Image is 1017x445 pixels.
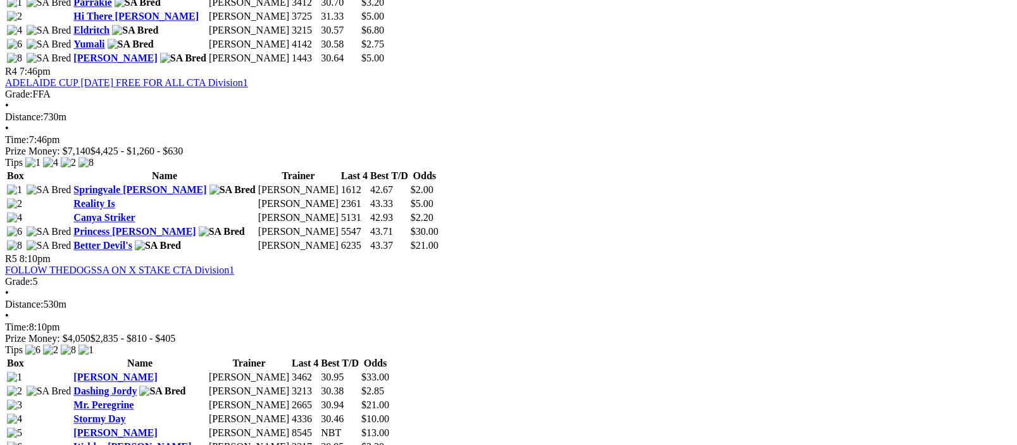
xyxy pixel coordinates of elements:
a: [PERSON_NAME] [73,372,157,382]
span: Grade: [5,276,33,287]
td: 2361 [340,197,368,210]
td: 30.64 [320,52,359,65]
td: 30.57 [320,24,359,37]
th: Best T/D [370,170,409,182]
span: R4 [5,66,17,77]
td: 3215 [291,24,319,37]
a: Yumali [73,39,104,49]
span: Box [7,170,24,181]
td: 1612 [340,184,368,196]
span: $6.80 [361,25,384,35]
a: Springvale [PERSON_NAME] [73,184,206,195]
span: $4,425 - $1,260 - $630 [90,146,184,156]
span: Time: [5,322,29,332]
td: 42.93 [370,211,409,224]
a: [PERSON_NAME] [73,53,157,63]
span: • [5,100,9,111]
img: 5 [7,427,22,439]
span: • [5,287,9,298]
td: 30.38 [320,385,359,398]
td: 2665 [291,399,319,411]
td: [PERSON_NAME] [208,399,290,411]
span: $2,835 - $810 - $405 [90,333,176,344]
td: 3462 [291,371,319,384]
span: $2.75 [361,39,384,49]
div: 730m [5,111,1012,123]
img: 2 [7,11,22,22]
td: 43.71 [370,225,409,238]
td: 4336 [291,413,319,425]
img: SA Bred [27,184,72,196]
div: Prize Money: $7,140 [5,146,1012,157]
img: SA Bred [27,226,72,237]
td: [PERSON_NAME] [208,371,290,384]
td: 3213 [291,385,319,398]
img: SA Bred [108,39,154,50]
span: • [5,123,9,134]
td: 3725 [291,10,319,23]
a: Princess [PERSON_NAME] [73,226,196,237]
span: $30.00 [411,226,439,237]
img: 1 [25,157,41,168]
th: Name [73,357,207,370]
a: Better Devil's [73,240,132,251]
td: 5547 [340,225,368,238]
div: 530m [5,299,1012,310]
td: [PERSON_NAME] [208,385,290,398]
img: 6 [25,344,41,356]
a: Mr. Peregrine [73,399,134,410]
div: 5 [5,276,1012,287]
a: Dashing Jordy [73,385,137,396]
td: 30.58 [320,38,359,51]
span: Grade: [5,89,33,99]
td: [PERSON_NAME] [258,239,339,252]
td: 31.33 [320,10,359,23]
img: 8 [7,53,22,64]
a: Hi There [PERSON_NAME] [73,11,199,22]
th: Trainer [208,357,290,370]
span: $5.00 [361,53,384,63]
img: 6 [7,226,22,237]
img: 4 [7,25,22,36]
td: 43.33 [370,197,409,210]
span: Tips [5,157,23,168]
img: 2 [7,198,22,210]
img: 8 [61,344,76,356]
div: FFA [5,89,1012,100]
img: 1 [78,344,94,356]
td: [PERSON_NAME] [208,10,290,23]
span: Time: [5,134,29,145]
img: 2 [7,385,22,397]
td: 8545 [291,427,319,439]
span: Tips [5,344,23,355]
td: [PERSON_NAME] [258,197,339,210]
a: ADELAIDE CUP [DATE] FREE FOR ALL CTA Division1 [5,77,248,88]
span: 7:46pm [20,66,51,77]
th: Best T/D [320,357,359,370]
th: Odds [410,170,439,182]
img: 4 [43,157,58,168]
img: 1 [7,372,22,383]
span: $21.00 [411,240,439,251]
th: Name [73,170,256,182]
span: $5.00 [411,198,434,209]
a: [PERSON_NAME] [73,427,157,438]
span: Box [7,358,24,368]
td: 43.37 [370,239,409,252]
span: R5 [5,253,17,264]
span: Distance: [5,111,43,122]
div: 8:10pm [5,322,1012,333]
img: 8 [78,157,94,168]
span: $13.00 [361,427,389,438]
td: 30.46 [320,413,359,425]
td: 42.67 [370,184,409,196]
td: [PERSON_NAME] [208,427,290,439]
td: 5131 [340,211,368,224]
th: Last 4 [340,170,368,182]
img: 8 [7,240,22,251]
a: Reality Is [73,198,115,209]
td: [PERSON_NAME] [258,225,339,238]
span: $2.00 [411,184,434,195]
img: 1 [7,184,22,196]
img: SA Bred [135,240,181,251]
